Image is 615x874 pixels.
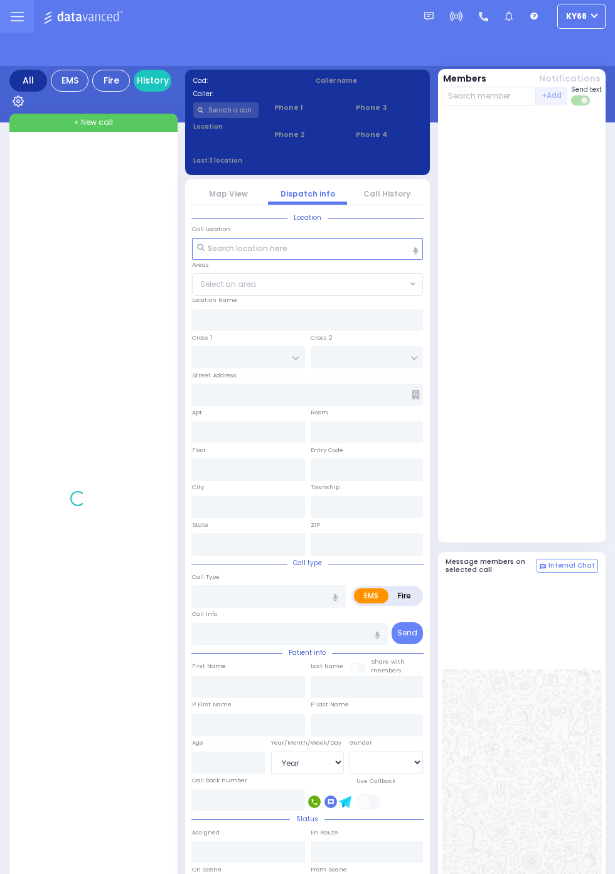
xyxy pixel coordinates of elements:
[193,89,300,99] label: Caller:
[311,828,338,837] label: En Route
[311,483,340,492] label: Township
[192,225,230,234] label: Call Location
[311,700,349,709] label: P Last Name
[192,828,220,837] label: Assigned
[356,129,422,140] span: Phone 4
[290,814,324,824] span: Status
[192,865,222,874] label: On Scene
[571,85,602,94] span: Send text
[540,564,546,570] img: comment-alt.png
[43,9,127,24] img: Logo
[311,408,328,417] label: Room
[311,865,347,874] label: From Scene
[548,561,595,570] span: Internal Chat
[281,188,335,199] a: Dispatch info
[287,213,328,222] span: Location
[311,521,320,529] label: ZIP
[287,558,328,568] span: Call type
[571,94,591,107] label: Turn off text
[274,129,340,140] span: Phone 2
[73,117,113,128] span: + New call
[193,122,259,131] label: Location
[371,657,405,666] small: Share with
[192,776,247,785] label: Call back number
[192,662,226,671] label: First Name
[363,188,410,199] a: Call History
[316,76,422,85] label: Caller name
[51,70,88,92] div: EMS
[412,390,420,399] span: Other building occupants
[209,188,248,199] a: Map View
[9,70,47,92] div: All
[388,588,421,603] label: Fire
[192,738,203,747] label: Age
[134,70,171,92] a: History
[356,777,395,785] label: Use Callback
[442,87,537,105] input: Search member
[192,261,209,269] label: Areas
[192,573,220,581] label: Call Type
[92,70,130,92] div: Fire
[192,610,217,618] label: Call Info
[443,72,486,85] button: Members
[557,4,606,29] button: ky68
[200,279,256,290] span: Select an area
[537,559,598,573] button: Internal Chat
[392,622,423,644] button: Send
[356,102,422,113] span: Phone 3
[539,72,601,85] button: Notifications
[192,296,237,305] label: Location Name
[311,662,343,671] label: Last Name
[446,558,537,574] h5: Message members on selected call
[354,588,388,603] label: EMS
[311,446,343,455] label: Entry Code
[193,156,308,165] label: Last 3 location
[271,738,345,747] div: Year/Month/Week/Day
[274,102,340,113] span: Phone 1
[192,700,232,709] label: P First Name
[424,12,434,21] img: message.svg
[566,11,587,22] span: ky68
[192,238,423,261] input: Search location here
[192,371,237,380] label: Street Address
[371,666,402,674] span: members
[193,102,259,118] input: Search a contact
[192,408,202,417] label: Apt
[192,483,204,492] label: City
[193,76,300,85] label: Cad:
[282,648,332,657] span: Patient info
[311,333,333,342] label: Cross 2
[192,521,208,529] label: State
[192,333,212,342] label: Cross 1
[192,446,206,455] label: Floor
[350,738,372,747] label: Gender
